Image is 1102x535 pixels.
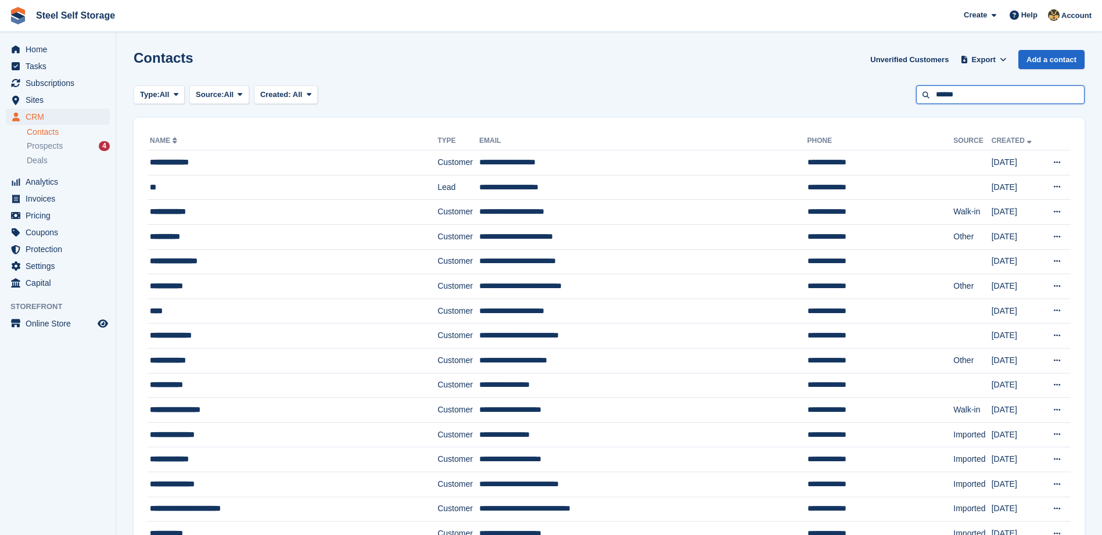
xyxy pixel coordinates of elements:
[26,75,95,91] span: Subscriptions
[9,7,27,24] img: stora-icon-8386f47178a22dfd0bd8f6a31ec36ba5ce8667c1dd55bd0f319d3a0aa187defe.svg
[437,348,479,373] td: Customer
[6,75,110,91] a: menu
[953,200,991,225] td: Walk-in
[27,140,110,152] a: Prospects 4
[6,315,110,332] a: menu
[992,175,1042,200] td: [DATE]
[437,274,479,299] td: Customer
[437,422,479,447] td: Customer
[437,150,479,175] td: Customer
[6,41,110,58] a: menu
[6,207,110,224] a: menu
[479,132,807,150] th: Email
[992,150,1042,175] td: [DATE]
[1061,10,1092,21] span: Account
[437,224,479,249] td: Customer
[26,41,95,58] span: Home
[953,274,991,299] td: Other
[26,109,95,125] span: CRM
[6,275,110,291] a: menu
[26,258,95,274] span: Settings
[437,200,479,225] td: Customer
[992,200,1042,225] td: [DATE]
[437,373,479,398] td: Customer
[6,109,110,125] a: menu
[953,348,991,373] td: Other
[1021,9,1038,21] span: Help
[953,132,991,150] th: Source
[26,58,95,74] span: Tasks
[437,249,479,274] td: Customer
[26,315,95,332] span: Online Store
[972,54,996,66] span: Export
[189,85,249,105] button: Source: All
[992,137,1034,145] a: Created
[437,398,479,423] td: Customer
[293,90,303,99] span: All
[6,191,110,207] a: menu
[953,472,991,497] td: Imported
[27,141,63,152] span: Prospects
[992,497,1042,522] td: [DATE]
[953,497,991,522] td: Imported
[26,224,95,240] span: Coupons
[958,50,1009,69] button: Export
[992,324,1042,349] td: [DATE]
[964,9,987,21] span: Create
[10,301,116,313] span: Storefront
[134,85,185,105] button: Type: All
[992,398,1042,423] td: [DATE]
[26,275,95,291] span: Capital
[992,249,1042,274] td: [DATE]
[99,141,110,151] div: 4
[437,324,479,349] td: Customer
[224,89,234,100] span: All
[26,207,95,224] span: Pricing
[260,90,291,99] span: Created:
[27,155,48,166] span: Deals
[437,497,479,522] td: Customer
[437,175,479,200] td: Lead
[953,398,991,423] td: Walk-in
[807,132,954,150] th: Phone
[866,50,953,69] a: Unverified Customers
[26,92,95,108] span: Sites
[437,472,479,497] td: Customer
[437,132,479,150] th: Type
[26,174,95,190] span: Analytics
[6,174,110,190] a: menu
[254,85,318,105] button: Created: All
[96,317,110,331] a: Preview store
[992,299,1042,324] td: [DATE]
[953,224,991,249] td: Other
[953,447,991,472] td: Imported
[992,447,1042,472] td: [DATE]
[437,299,479,324] td: Customer
[992,373,1042,398] td: [DATE]
[27,155,110,167] a: Deals
[992,348,1042,373] td: [DATE]
[150,137,180,145] a: Name
[134,50,193,66] h1: Contacts
[6,92,110,108] a: menu
[992,274,1042,299] td: [DATE]
[160,89,170,100] span: All
[6,58,110,74] a: menu
[26,241,95,257] span: Protection
[1018,50,1085,69] a: Add a contact
[6,241,110,257] a: menu
[992,422,1042,447] td: [DATE]
[6,224,110,240] a: menu
[27,127,110,138] a: Contacts
[992,224,1042,249] td: [DATE]
[196,89,224,100] span: Source:
[31,6,120,25] a: Steel Self Storage
[992,472,1042,497] td: [DATE]
[26,191,95,207] span: Invoices
[953,422,991,447] td: Imported
[6,258,110,274] a: menu
[437,447,479,472] td: Customer
[140,89,160,100] span: Type:
[1048,9,1060,21] img: James Steel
